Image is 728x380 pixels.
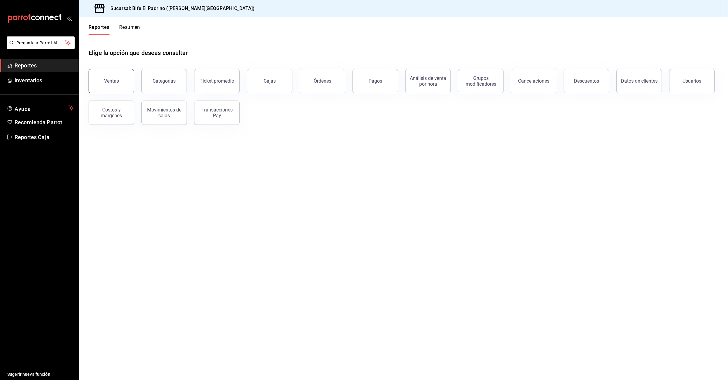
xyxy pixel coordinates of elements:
button: open_drawer_menu [67,16,72,21]
button: Usuarios [669,69,715,93]
button: Análisis de venta por hora [405,69,451,93]
div: Usuarios [682,78,701,84]
button: Pagos [352,69,398,93]
div: Transacciones Pay [198,107,236,118]
span: Recomienda Parrot [15,118,74,126]
div: Cancelaciones [518,78,549,84]
button: Cajas [247,69,292,93]
h1: Elige la opción que deseas consultar [89,48,188,57]
span: Inventarios [15,76,74,84]
span: Reportes Caja [15,133,74,141]
button: Datos de clientes [616,69,662,93]
div: Costos y márgenes [93,107,130,118]
button: Movimientos de cajas [141,101,187,125]
span: Reportes [15,61,74,70]
div: Ventas [104,78,119,84]
div: Movimientos de cajas [145,107,183,118]
button: Resumen [119,24,140,35]
span: Ayuda [15,104,66,111]
div: Ticket promedio [200,78,234,84]
button: Ticket promedio [194,69,240,93]
div: Categorías [153,78,176,84]
div: Datos de clientes [621,78,658,84]
button: Ventas [89,69,134,93]
h3: Sucursal: Bife El Padrino ([PERSON_NAME][GEOGRAPHIC_DATA]) [106,5,255,12]
button: Pregunta a Parrot AI [7,36,75,49]
button: Descuentos [564,69,609,93]
button: Transacciones Pay [194,101,240,125]
span: Sugerir nueva función [7,371,74,378]
div: Órdenes [314,78,331,84]
div: Descuentos [574,78,599,84]
div: Pagos [369,78,382,84]
div: Cajas [264,78,276,84]
div: navigation tabs [89,24,140,35]
button: Grupos modificadores [458,69,504,93]
button: Costos y márgenes [89,101,134,125]
button: Órdenes [300,69,345,93]
div: Grupos modificadores [462,75,500,87]
button: Reportes [89,24,110,35]
button: Cancelaciones [511,69,556,93]
span: Pregunta a Parrot AI [16,40,65,46]
div: Análisis de venta por hora [409,75,447,87]
button: Categorías [141,69,187,93]
a: Pregunta a Parrot AI [4,44,75,50]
